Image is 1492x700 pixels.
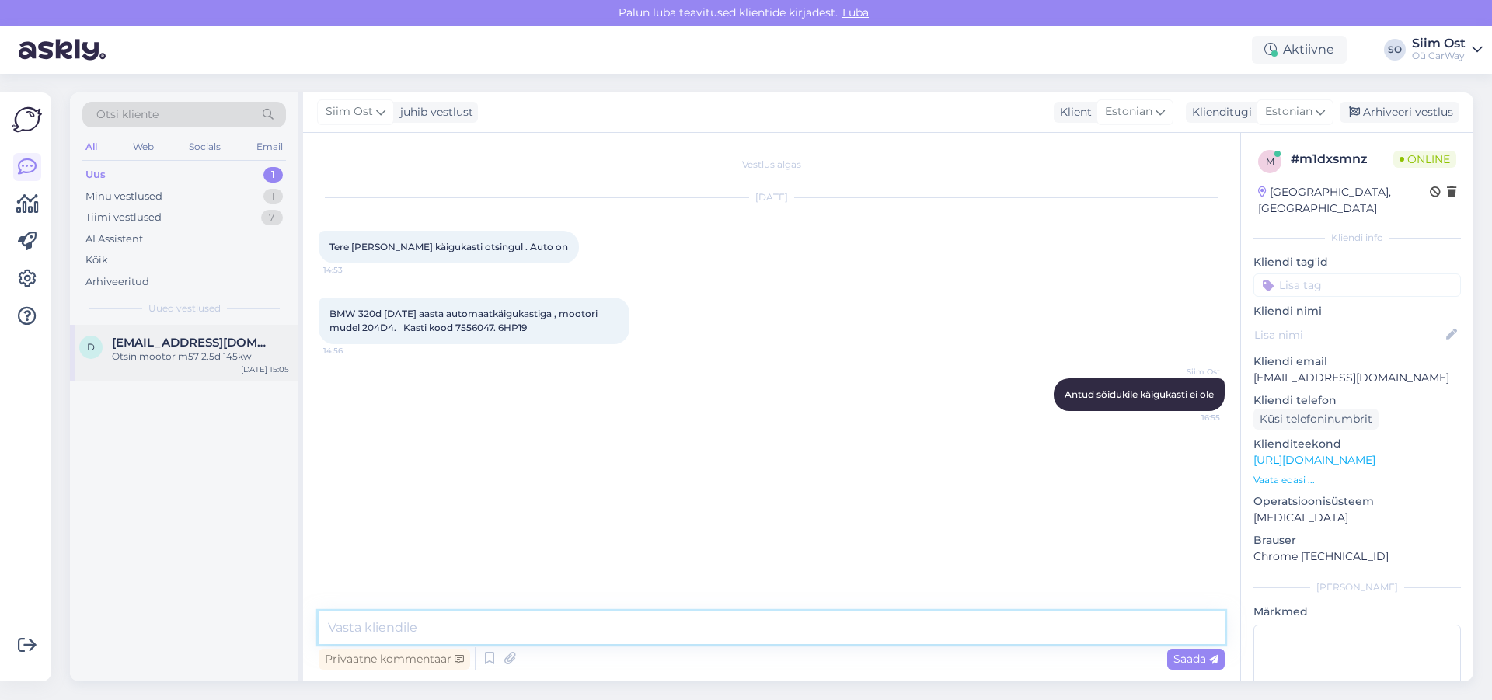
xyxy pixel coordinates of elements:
[85,232,143,247] div: AI Assistent
[1253,510,1461,526] p: [MEDICAL_DATA]
[112,350,289,364] div: Otsin mootor m57 2.5d 145kw
[1253,273,1461,297] input: Lisa tag
[1266,155,1274,167] span: m
[1105,103,1152,120] span: Estonian
[253,137,286,157] div: Email
[838,5,873,19] span: Luba
[85,252,108,268] div: Kõik
[319,158,1225,172] div: Vestlus algas
[1254,326,1443,343] input: Lisa nimi
[1253,254,1461,270] p: Kliendi tag'id
[1162,412,1220,423] span: 16:55
[263,167,283,183] div: 1
[319,649,470,670] div: Privaatne kommentaar
[1412,50,1466,62] div: Oü CarWay
[329,241,568,252] span: Tere [PERSON_NAME] käigukasti otsingul . Auto on
[87,341,95,353] span: d
[1265,103,1312,120] span: Estonian
[261,210,283,225] div: 7
[85,167,106,183] div: Uus
[85,189,162,204] div: Minu vestlused
[1291,150,1393,169] div: # m1dxsmnz
[329,308,600,333] span: BMW 320d [DATE] aasta automaatkäigukastiga , mootori mudel 204D4. Kasti kood 7556047. 6HP19
[1253,453,1375,467] a: [URL][DOMAIN_NAME]
[1065,388,1214,400] span: Antud sõidukile käigukasti ei ole
[319,190,1225,204] div: [DATE]
[1252,36,1347,64] div: Aktiivne
[1253,532,1461,549] p: Brauser
[1253,231,1461,245] div: Kliendi info
[1253,409,1379,430] div: Küsi telefoninumbrit
[112,336,274,350] span: davaeleks06@icloud.com
[1054,104,1092,120] div: Klient
[1253,436,1461,452] p: Klienditeekond
[323,264,382,276] span: 14:53
[323,345,382,357] span: 14:56
[96,106,159,123] span: Otsi kliente
[263,189,283,204] div: 1
[1162,366,1220,378] span: Siim Ost
[1253,580,1461,594] div: [PERSON_NAME]
[1253,303,1461,319] p: Kliendi nimi
[1253,549,1461,565] p: Chrome [TECHNICAL_ID]
[1253,493,1461,510] p: Operatsioonisüsteem
[130,137,157,157] div: Web
[1412,37,1483,62] a: Siim OstOü CarWay
[1340,102,1459,123] div: Arhiveeri vestlus
[1258,184,1430,217] div: [GEOGRAPHIC_DATA], [GEOGRAPHIC_DATA]
[82,137,100,157] div: All
[1253,473,1461,487] p: Vaata edasi ...
[1186,104,1252,120] div: Klienditugi
[241,364,289,375] div: [DATE] 15:05
[394,104,473,120] div: juhib vestlust
[148,301,221,315] span: Uued vestlused
[85,274,149,290] div: Arhiveeritud
[85,210,162,225] div: Tiimi vestlused
[1253,604,1461,620] p: Märkmed
[1173,652,1218,666] span: Saada
[1253,353,1461,370] p: Kliendi email
[1253,392,1461,409] p: Kliendi telefon
[1393,151,1456,168] span: Online
[186,137,224,157] div: Socials
[1384,39,1406,61] div: SO
[12,105,42,134] img: Askly Logo
[326,103,373,120] span: Siim Ost
[1253,370,1461,386] p: [EMAIL_ADDRESS][DOMAIN_NAME]
[1412,37,1466,50] div: Siim Ost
